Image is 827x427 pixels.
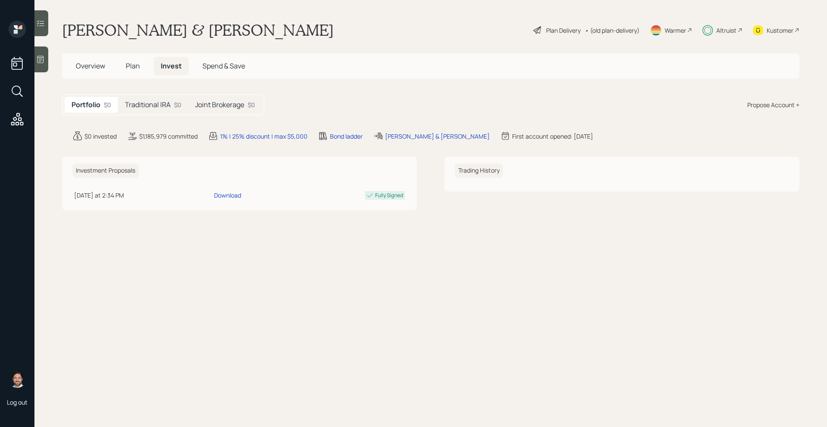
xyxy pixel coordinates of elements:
[195,101,244,109] h5: Joint Brokerage
[375,192,403,199] div: Fully Signed
[174,100,181,109] div: $0
[72,164,139,178] h6: Investment Proposals
[62,21,334,40] h1: [PERSON_NAME] & [PERSON_NAME]
[104,100,111,109] div: $0
[546,26,581,35] div: Plan Delivery
[512,132,593,141] div: First account opened: [DATE]
[76,61,105,71] span: Overview
[747,100,799,109] div: Propose Account +
[585,26,640,35] div: • (old plan-delivery)
[767,26,793,35] div: Kustomer
[139,132,198,141] div: $1,185,979 committed
[126,61,140,71] span: Plan
[220,132,308,141] div: 1% | 25% discount | max $5,000
[7,398,28,406] div: Log out
[9,371,26,388] img: michael-russo-headshot.png
[202,61,245,71] span: Spend & Save
[74,191,211,200] div: [DATE] at 2:34 PM
[385,132,490,141] div: [PERSON_NAME] & [PERSON_NAME]
[214,191,241,200] div: Download
[330,132,363,141] div: Bond ladder
[716,26,737,35] div: Altruist
[248,100,255,109] div: $0
[455,164,503,178] h6: Trading History
[72,101,100,109] h5: Portfolio
[161,61,182,71] span: Invest
[665,26,686,35] div: Warmer
[84,132,117,141] div: $0 invested
[125,101,171,109] h5: Traditional IRA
